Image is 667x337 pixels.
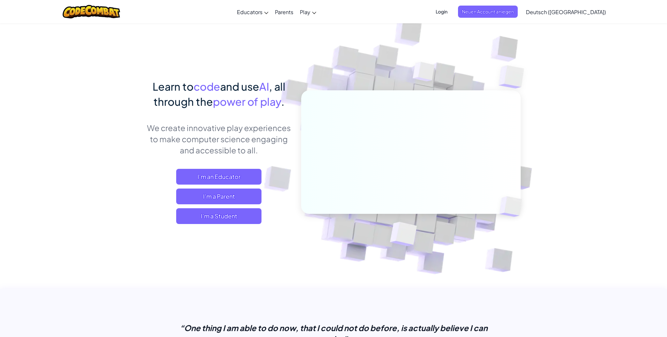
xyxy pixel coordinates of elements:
[234,3,272,21] a: Educators
[63,5,120,18] img: CodeCombat logo
[523,3,609,21] a: Deutsch ([GEOGRAPHIC_DATA])
[194,80,220,93] span: code
[526,9,606,15] span: Deutsch ([GEOGRAPHIC_DATA])
[297,3,320,21] a: Play
[237,9,262,15] span: Educators
[374,208,432,262] img: Overlap cubes
[300,9,310,15] span: Play
[176,169,261,185] a: I'm an Educator
[281,95,284,108] span: .
[220,80,259,93] span: and use
[147,122,291,156] p: We create innovative play experiences to make computer science engaging and accessible to all.
[213,95,281,108] span: power of play
[153,80,194,93] span: Learn to
[488,183,537,231] img: Overlap cubes
[259,80,269,93] span: AI
[486,49,542,105] img: Overlap cubes
[176,189,261,204] a: I'm a Parent
[176,208,261,224] button: I'm a Student
[272,3,297,21] a: Parents
[400,49,448,98] img: Overlap cubes
[458,6,518,18] button: Neuen Account anlegen
[432,6,451,18] button: Login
